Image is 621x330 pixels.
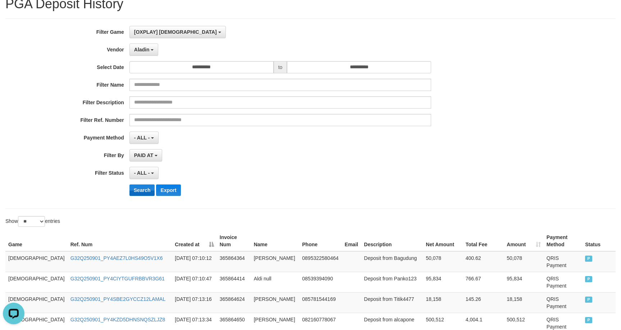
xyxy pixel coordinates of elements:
th: Total Fee [463,231,504,251]
span: [OXPLAY] [DEMOGRAPHIC_DATA] [134,29,217,35]
th: Created at: activate to sort column descending [172,231,216,251]
td: Deposit from Titik4477 [361,292,423,313]
td: Deposit from Panko123 [361,272,423,292]
td: [DEMOGRAPHIC_DATA] [5,251,68,272]
button: - ALL - [129,167,159,179]
th: Email [342,231,361,251]
td: 365864364 [217,251,251,272]
td: 365864414 [217,272,251,292]
td: [DEMOGRAPHIC_DATA] [5,292,68,313]
td: 50,078 [423,251,463,272]
td: [PERSON_NAME] [251,251,300,272]
th: Name [251,231,300,251]
span: Aladin [134,47,150,52]
td: QRIS Payment [544,292,582,313]
td: [PERSON_NAME] [251,292,300,313]
td: [DATE] 07:13:16 [172,292,216,313]
th: Phone [299,231,342,251]
td: 085781544169 [299,292,342,313]
span: PAID [585,276,592,282]
button: Export [156,184,181,196]
label: Show entries [5,216,60,227]
td: [DATE] 07:10:47 [172,272,216,292]
td: 0895322580464 [299,251,342,272]
td: 145.26 [463,292,504,313]
button: Aladin [129,43,159,56]
span: PAID [585,256,592,262]
th: Payment Method [544,231,582,251]
th: Amount: activate to sort column ascending [504,231,544,251]
td: 50,078 [504,251,544,272]
select: Showentries [18,216,45,227]
button: [OXPLAY] [DEMOGRAPHIC_DATA] [129,26,226,38]
th: Invoice Num [217,231,251,251]
th: Status [582,231,616,251]
span: - ALL - [134,135,150,141]
a: G32Q250901_PY4AEZ7L0HS49O5V1X6 [70,255,163,261]
td: Aldi null [251,272,300,292]
td: Deposit from Bagudung [361,251,423,272]
span: PAID AT [134,152,153,158]
td: QRIS Payment [544,251,582,272]
td: 766.67 [463,272,504,292]
th: Game [5,231,68,251]
button: - ALL - [129,132,159,144]
td: 95,834 [504,272,544,292]
td: [DEMOGRAPHIC_DATA] [5,272,68,292]
span: - ALL - [134,170,150,176]
td: 18,158 [504,292,544,313]
span: PAID [585,297,592,303]
span: to [274,61,287,73]
td: [DATE] 07:10:12 [172,251,216,272]
span: PAID [585,317,592,323]
th: Ref. Num [68,231,172,251]
button: PAID AT [129,149,162,161]
th: Net Amount [423,231,463,251]
td: 400.62 [463,251,504,272]
button: Search [129,184,155,196]
a: G32Q250901_PY4SBE2GYCCZ12LAMAL [70,296,166,302]
td: 18,158 [423,292,463,313]
td: 95,834 [423,272,463,292]
a: G32Q250901_PY4KZD5DHNSNQSZLJZ8 [70,317,165,322]
td: 08539394090 [299,272,342,292]
a: G32Q250901_PY4CIYTGUFRBBVR3G61 [70,276,165,281]
button: Open LiveChat chat widget [3,3,24,24]
td: QRIS Payment [544,272,582,292]
th: Description [361,231,423,251]
td: 365864624 [217,292,251,313]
